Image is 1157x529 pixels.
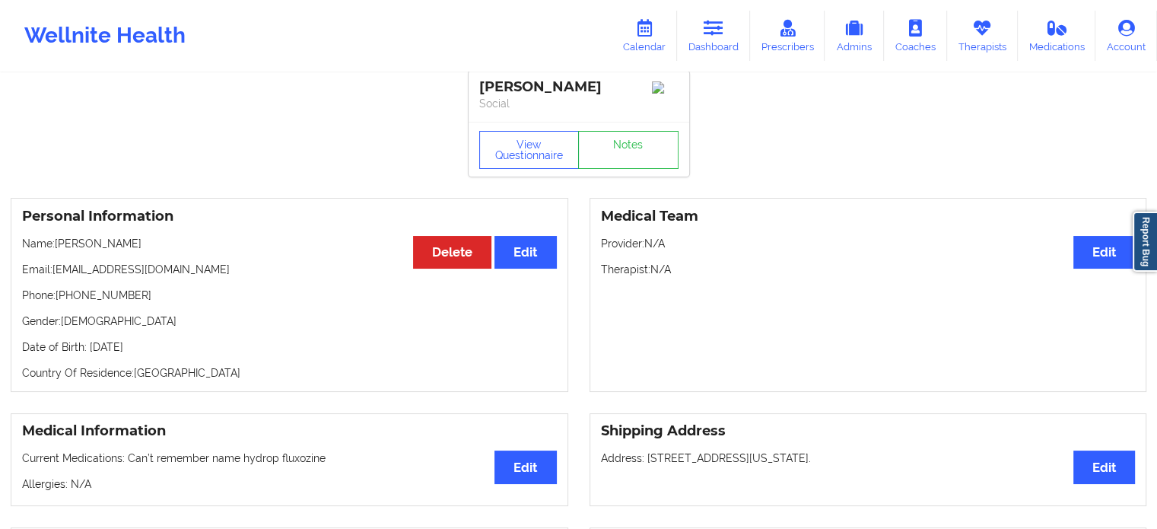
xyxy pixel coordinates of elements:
button: Edit [1073,236,1135,269]
button: View Questionnaire [479,131,580,169]
p: Social [479,96,679,111]
p: Address: [STREET_ADDRESS][US_STATE]. [601,451,1136,466]
a: Coaches [884,11,947,61]
button: Edit [1073,451,1135,483]
h3: Medical Information [22,422,557,440]
p: Therapist: N/A [601,262,1136,277]
p: Country Of Residence: [GEOGRAPHIC_DATA] [22,365,557,381]
p: Name: [PERSON_NAME] [22,236,557,251]
a: Therapists [947,11,1018,61]
a: Report Bug [1133,212,1157,272]
h3: Shipping Address [601,422,1136,440]
a: Medications [1018,11,1096,61]
p: Allergies: N/A [22,476,557,492]
button: Edit [494,451,556,483]
p: Current Medications: Can’t remember name hydrop fluxozine [22,451,557,466]
p: Phone: [PHONE_NUMBER] [22,288,557,303]
h3: Medical Team [601,208,1136,225]
h3: Personal Information [22,208,557,225]
a: Prescribers [750,11,825,61]
a: Dashboard [677,11,750,61]
p: Date of Birth: [DATE] [22,339,557,355]
div: [PERSON_NAME] [479,78,679,96]
p: Email: [EMAIL_ADDRESS][DOMAIN_NAME] [22,262,557,277]
a: Notes [578,131,679,169]
p: Provider: N/A [601,236,1136,251]
button: Edit [494,236,556,269]
a: Account [1095,11,1157,61]
a: Admins [825,11,884,61]
button: Delete [413,236,491,269]
a: Calendar [612,11,677,61]
p: Gender: [DEMOGRAPHIC_DATA] [22,314,557,329]
img: Image%2Fplaceholer-image.png [652,81,679,94]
